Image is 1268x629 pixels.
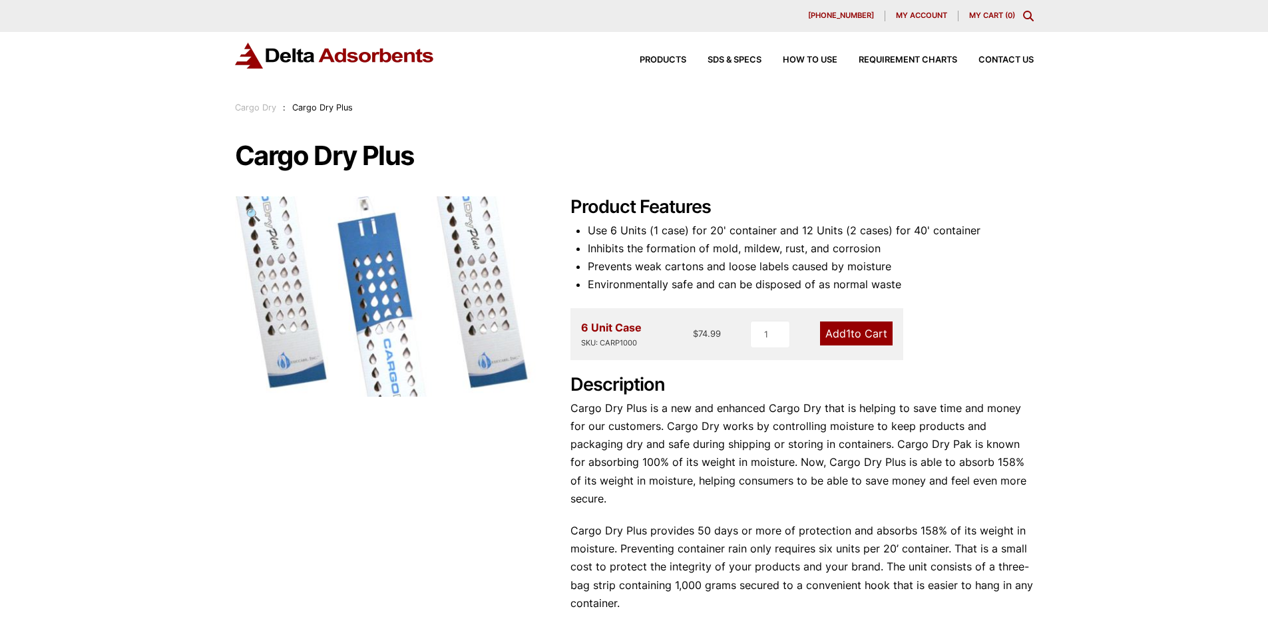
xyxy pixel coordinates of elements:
a: View full-screen image gallery [235,196,272,233]
div: Toggle Modal Content [1023,11,1034,21]
a: SDS & SPECS [686,56,761,65]
span: SDS & SPECS [708,56,761,65]
div: 6 Unit Case [581,319,642,349]
h1: Cargo Dry Plus [235,142,1034,170]
div: SKU: CARP1000 [581,337,642,349]
span: : [283,103,286,112]
li: Inhibits the formation of mold, mildew, rust, and corrosion [588,240,1034,258]
a: My account [885,11,958,21]
span: [PHONE_NUMBER] [808,12,874,19]
img: Delta Adsorbents [235,43,435,69]
span: 0 [1008,11,1012,20]
span: $ [693,328,698,339]
bdi: 74.99 [693,328,721,339]
a: Add1to Cart [820,321,893,345]
a: [PHONE_NUMBER] [797,11,885,21]
span: Products [640,56,686,65]
span: 🔍 [246,207,261,222]
span: 1 [846,327,851,340]
a: How to Use [761,56,837,65]
span: Contact Us [978,56,1034,65]
span: Requirement Charts [859,56,957,65]
p: Cargo Dry Plus is a new and enhanced Cargo Dry that is helping to save time and money for our cus... [570,399,1034,508]
p: Cargo Dry Plus provides 50 days or more of protection and absorbs 158% of its weight in moisture.... [570,522,1034,612]
li: Environmentally safe and can be disposed of as normal waste [588,276,1034,294]
li: Prevents weak cartons and loose labels caused by moisture [588,258,1034,276]
span: Cargo Dry Plus [292,103,353,112]
h2: Product Features [570,196,1034,218]
a: My Cart (0) [969,11,1015,20]
h2: Description [570,374,1034,396]
a: Cargo Dry [235,103,276,112]
li: Use 6 Units (1 case) for 20' container and 12 Units (2 cases) for 40' container [588,222,1034,240]
span: How to Use [783,56,837,65]
a: Requirement Charts [837,56,957,65]
span: My account [896,12,947,19]
a: Contact Us [957,56,1034,65]
a: Products [618,56,686,65]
